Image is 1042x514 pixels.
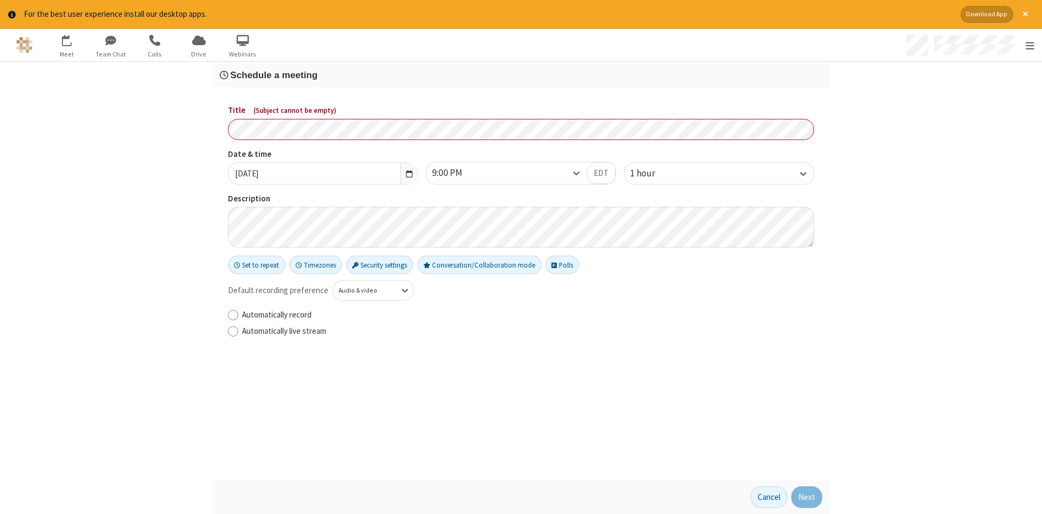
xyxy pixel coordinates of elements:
[242,309,814,321] label: Automatically record
[630,167,674,181] div: 1 hour
[961,6,1013,23] button: Download App
[587,162,615,184] button: EDT
[545,256,579,274] button: Polls
[289,256,342,274] button: Timezones
[223,49,263,59] span: Webinars
[230,69,317,80] span: Schedule a meeting
[253,106,336,115] span: ( Subject cannot be empty )
[228,256,285,274] button: Set to repeat
[47,49,87,59] span: Meet
[751,486,787,508] button: Cancel
[228,193,814,205] label: Description
[24,8,952,21] div: For the best user experience install our desktop apps.
[432,166,481,180] div: 9:00 PM
[339,286,390,296] div: Audio & video
[242,325,814,338] label: Automatically live stream
[791,486,822,508] button: Next
[1017,6,1034,23] button: Close alert
[16,37,33,53] img: QA Selenium DO NOT DELETE OR CHANGE
[135,49,175,59] span: Calls
[346,256,414,274] button: Security settings
[91,49,131,59] span: Team Chat
[69,35,77,43] div: 1
[228,148,418,161] label: Date & time
[228,104,814,117] label: Title
[228,284,328,297] span: Default recording preference
[179,49,219,59] span: Drive
[417,256,542,274] button: Conversation/Collaboration mode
